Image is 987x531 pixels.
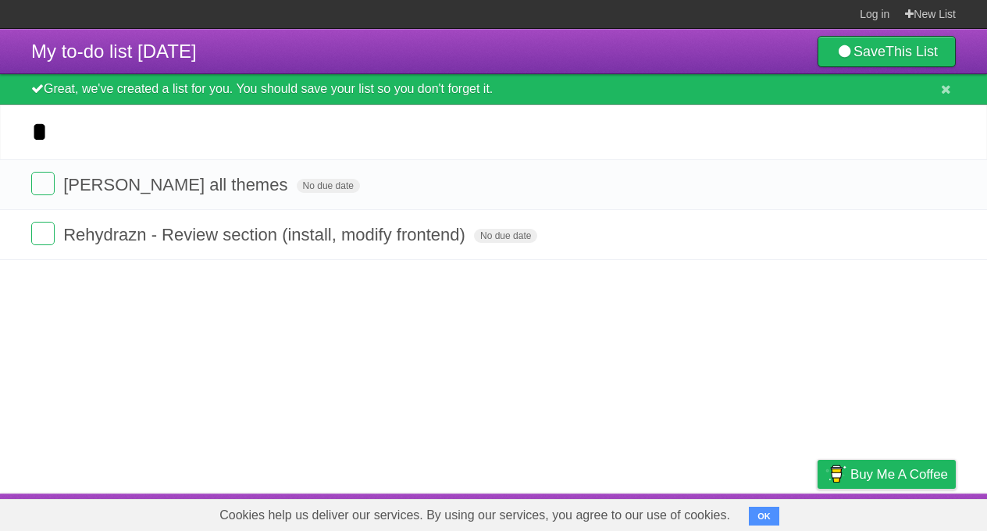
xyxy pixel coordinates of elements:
a: Privacy [797,497,838,527]
label: Done [31,222,55,245]
label: Done [31,172,55,195]
a: SaveThis List [818,36,956,67]
img: Buy me a coffee [825,461,846,487]
a: About [610,497,643,527]
span: Rehydrazn - Review section (install, modify frontend) [63,225,469,244]
span: Buy me a coffee [850,461,948,488]
span: No due date [297,179,360,193]
span: My to-do list [DATE] [31,41,197,62]
button: OK [749,507,779,526]
a: Suggest a feature [857,497,956,527]
a: Buy me a coffee [818,460,956,489]
a: Developers [661,497,725,527]
span: No due date [474,229,537,243]
b: This List [885,44,938,59]
a: Terms [744,497,779,527]
span: Cookies help us deliver our services. By using our services, you agree to our use of cookies. [204,500,746,531]
span: [PERSON_NAME] all themes [63,175,291,194]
